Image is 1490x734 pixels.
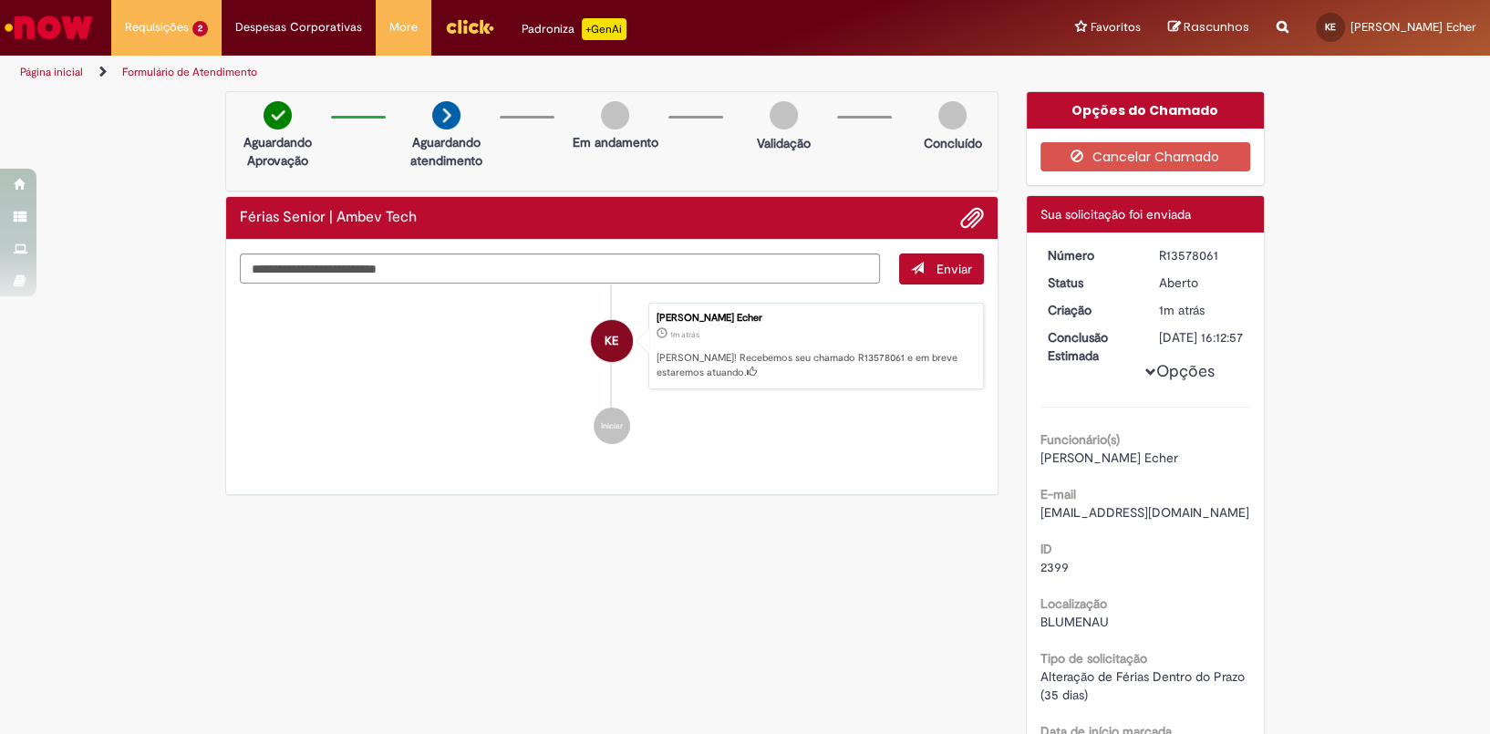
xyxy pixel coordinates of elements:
[14,56,979,89] ul: Trilhas de página
[240,210,417,226] h2: Férias Senior | Ambev Tech Histórico de tíquete
[2,9,96,46] img: ServiceNow
[235,18,362,36] span: Despesas Corporativas
[657,351,974,379] p: [PERSON_NAME]! Recebemos seu chamado R13578061 e em breve estaremos atuando.
[1027,92,1265,129] div: Opções do Chamado
[240,253,880,284] textarea: Digite sua mensagem aqui...
[1091,18,1141,36] span: Favoritos
[601,101,629,129] img: img-circle-grey.png
[1168,19,1249,36] a: Rascunhos
[264,101,292,129] img: check-circle-green.png
[657,313,974,324] div: [PERSON_NAME] Echer
[1034,246,1146,264] dt: Número
[1184,18,1249,36] span: Rascunhos
[1159,246,1244,264] div: R13578061
[605,319,618,363] span: KE
[960,206,984,230] button: Adicionar anexos
[522,18,626,40] div: Padroniza
[445,13,494,40] img: click_logo_yellow_360x200.png
[1159,302,1205,318] span: 1m atrás
[402,133,491,170] p: Aguardando atendimento
[20,65,83,79] a: Página inicial
[1040,206,1191,222] span: Sua solicitação foi enviada
[1040,541,1052,557] b: ID
[899,253,984,284] button: Enviar
[240,284,984,463] ul: Histórico de tíquete
[670,329,699,340] time: 29/09/2025 16:12:53
[1159,274,1244,292] div: Aberto
[1034,301,1146,319] dt: Criação
[1040,668,1248,703] span: Alteração de Férias Dentro do Prazo (35 dias)
[240,303,984,390] li: Karina Salete Echer
[1040,431,1120,448] b: Funcionário(s)
[573,133,658,151] p: Em andamento
[1040,504,1249,521] span: [EMAIL_ADDRESS][DOMAIN_NAME]
[924,134,982,152] p: Concluído
[938,101,967,129] img: img-circle-grey.png
[1040,142,1251,171] button: Cancelar Chamado
[582,18,626,40] p: +GenAi
[936,261,972,277] span: Enviar
[1040,595,1107,612] b: Localização
[1040,486,1076,502] b: E-mail
[1159,328,1244,346] div: [DATE] 16:12:57
[1034,274,1146,292] dt: Status
[122,65,257,79] a: Formulário de Atendimento
[1159,302,1205,318] time: 29/09/2025 16:12:53
[757,134,811,152] p: Validação
[1325,21,1336,33] span: KE
[591,320,633,362] div: Karina Salete Echer
[770,101,798,129] img: img-circle-grey.png
[233,133,322,170] p: Aguardando Aprovação
[1350,19,1476,35] span: [PERSON_NAME] Echer
[389,18,418,36] span: More
[1040,614,1109,630] span: BLUMENAU
[432,101,460,129] img: arrow-next.png
[1040,559,1069,575] span: 2399
[1040,450,1178,466] span: [PERSON_NAME] Echer
[192,21,208,36] span: 2
[1040,650,1147,667] b: Tipo de solicitação
[1159,301,1244,319] div: 29/09/2025 16:12:53
[1034,328,1146,365] dt: Conclusão Estimada
[670,329,699,340] span: 1m atrás
[125,18,189,36] span: Requisições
